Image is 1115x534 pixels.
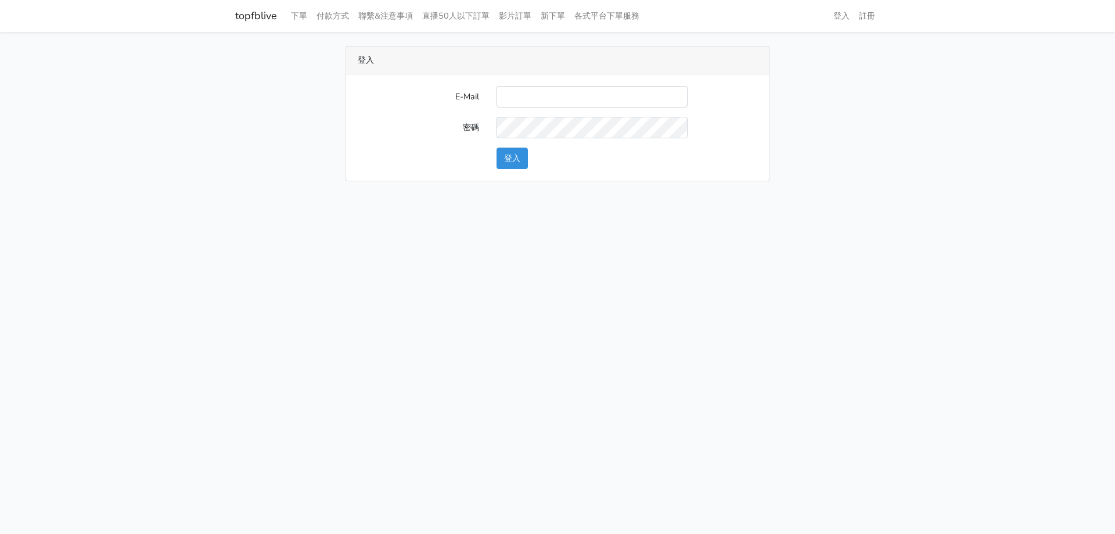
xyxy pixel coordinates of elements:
a: topfblive [235,5,277,27]
a: 直播50人以下訂單 [418,5,494,27]
div: 登入 [346,46,769,74]
a: 各式平台下單服務 [570,5,644,27]
label: E-Mail [349,86,488,107]
a: 聯繫&注意事項 [354,5,418,27]
a: 新下單 [536,5,570,27]
a: 註冊 [854,5,880,27]
a: 登入 [829,5,854,27]
button: 登入 [497,148,528,169]
a: 付款方式 [312,5,354,27]
a: 影片訂單 [494,5,536,27]
label: 密碼 [349,117,488,138]
a: 下單 [286,5,312,27]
